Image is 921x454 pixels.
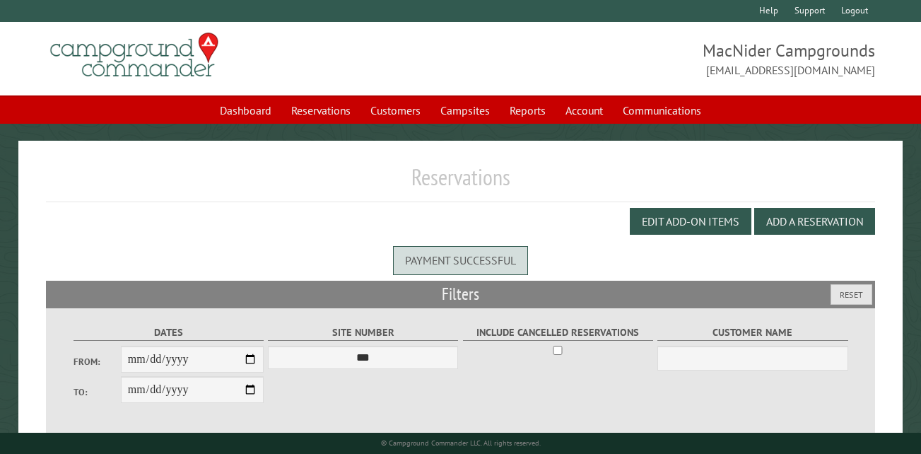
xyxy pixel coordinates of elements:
small: © Campground Commander LLC. All rights reserved. [381,438,541,448]
button: Reset [831,284,872,305]
h1: Reservations [46,163,875,202]
a: Reports [501,97,554,124]
a: Campsites [432,97,498,124]
label: From: [74,355,121,368]
a: Communications [614,97,710,124]
label: To: [74,385,121,399]
a: Reservations [283,97,359,124]
img: Campground Commander [46,28,223,83]
h2: Filters [46,281,875,308]
a: Dashboard [211,97,280,124]
a: Account [557,97,611,124]
button: Add a Reservation [754,208,875,235]
label: Dates [74,325,264,341]
label: Site Number [268,325,458,341]
div: Payment successful [393,246,528,274]
span: MacNider Campgrounds [EMAIL_ADDRESS][DOMAIN_NAME] [461,39,875,78]
button: Edit Add-on Items [630,208,751,235]
label: Include Cancelled Reservations [463,325,653,341]
label: Customer Name [657,325,847,341]
a: Customers [362,97,429,124]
